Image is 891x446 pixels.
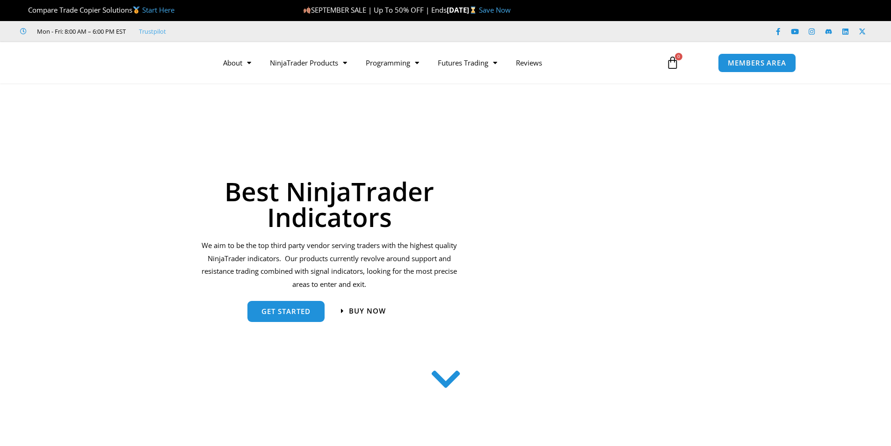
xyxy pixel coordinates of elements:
a: NinjaTrader Products [261,52,356,73]
a: Reviews [507,52,551,73]
span: get started [261,308,311,315]
a: get started [247,301,325,322]
a: MEMBERS AREA [718,53,796,73]
a: 0 [652,49,693,76]
img: 🍂 [304,7,311,14]
span: 0 [675,53,682,60]
span: MEMBERS AREA [728,59,786,66]
h1: Best NinjaTrader Indicators [200,178,459,230]
span: Mon - Fri: 8:00 AM – 6:00 PM EST [35,26,126,37]
a: Trustpilot [139,26,166,37]
img: ⌛ [470,7,477,14]
strong: [DATE] [447,5,479,15]
span: Buy now [349,307,386,314]
p: We aim to be the top third party vendor serving traders with the highest quality NinjaTrader indi... [200,239,459,291]
span: Compare Trade Copier Solutions [20,5,174,15]
a: Futures Trading [428,52,507,73]
span: SEPTEMBER SALE | Up To 50% OFF | Ends [303,5,447,15]
img: 🏆 [21,7,28,14]
img: Indicators 1 | Affordable Indicators – NinjaTrader [483,135,737,339]
a: Programming [356,52,428,73]
a: Buy now [341,307,386,314]
nav: Menu [214,52,655,73]
img: 🥇 [133,7,140,14]
img: LogoAI | Affordable Indicators – NinjaTrader [95,46,196,80]
a: Save Now [479,5,511,15]
a: About [214,52,261,73]
a: Start Here [142,5,174,15]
